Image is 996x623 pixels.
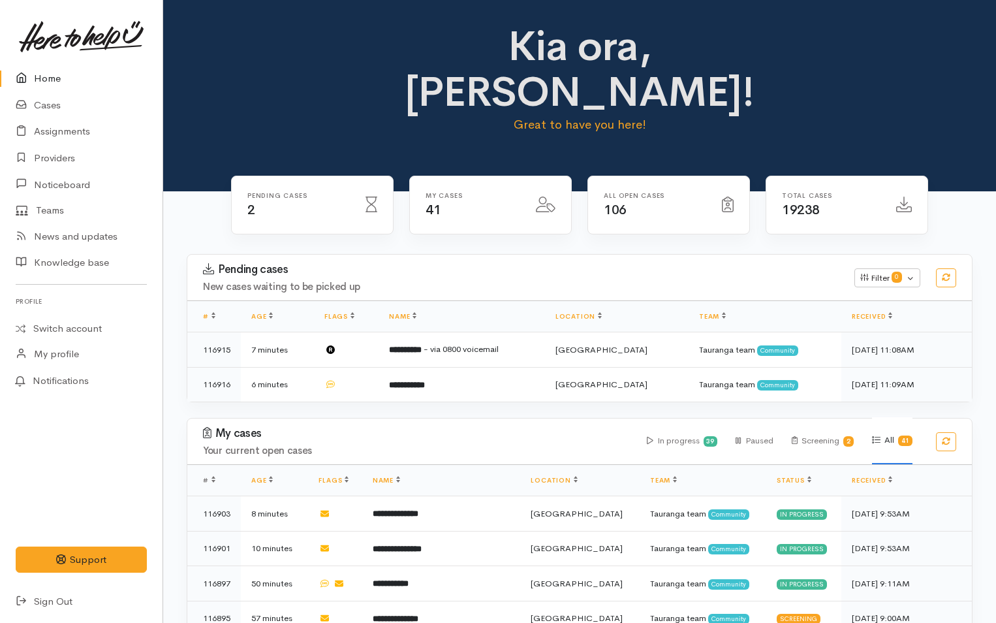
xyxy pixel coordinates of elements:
[387,24,772,116] h1: Kia ora, [PERSON_NAME]!
[319,476,349,485] a: Flags
[736,418,773,464] div: Paused
[852,312,892,321] a: Received
[373,476,400,485] a: Name
[203,281,839,293] h4: New cases waiting to be picked up
[247,202,255,218] span: 2
[241,531,308,566] td: 10 minutes
[16,547,147,573] button: Support
[604,192,706,199] h6: All Open cases
[841,531,972,566] td: [DATE] 9:53AM
[872,417,912,464] div: All
[203,445,631,456] h4: Your current open cases
[640,531,766,566] td: Tauranga team
[689,332,841,368] td: Tauranga team
[650,476,677,485] a: Team
[757,380,798,391] span: Community
[324,312,354,321] a: Flags
[426,202,441,218] span: 41
[647,418,718,464] div: In progress
[16,293,147,310] h6: Profile
[187,367,241,402] td: 116916
[847,437,850,445] b: 2
[241,332,314,368] td: 7 minutes
[777,476,811,485] a: Status
[555,344,647,355] span: [GEOGRAPHIC_DATA]
[389,312,416,321] a: Name
[777,579,827,590] div: In progress
[854,268,920,288] button: Filter0
[187,332,241,368] td: 116915
[689,367,841,402] td: Tauranga team
[203,312,215,321] a: #
[247,192,350,199] h6: Pending cases
[531,508,623,519] span: [GEOGRAPHIC_DATA]
[251,476,273,485] a: Age
[241,566,308,601] td: 50 minutes
[782,202,820,218] span: 19238
[699,312,726,321] a: Team
[555,379,647,390] span: [GEOGRAPHIC_DATA]
[757,345,798,356] span: Community
[852,476,892,485] a: Received
[782,192,880,199] h6: Total cases
[792,418,854,464] div: Screening
[901,436,909,445] b: 41
[531,476,577,485] a: Location
[708,509,749,520] span: Community
[424,343,499,355] span: - via 0800 voicemail
[706,437,714,445] b: 39
[203,476,215,485] span: #
[426,192,520,199] h6: My cases
[640,496,766,532] td: Tauranga team
[531,543,623,554] span: [GEOGRAPHIC_DATA]
[777,544,827,554] div: In progress
[187,496,241,532] td: 116903
[777,509,827,520] div: In progress
[841,367,972,402] td: [DATE] 11:09AM
[203,263,839,276] h3: Pending cases
[387,116,772,134] p: Great to have you here!
[187,566,241,601] td: 116897
[187,531,241,566] td: 116901
[708,544,749,554] span: Community
[640,566,766,601] td: Tauranga team
[241,367,314,402] td: 6 minutes
[555,312,602,321] a: Location
[708,579,749,590] span: Community
[531,578,623,589] span: [GEOGRAPHIC_DATA]
[841,566,972,601] td: [DATE] 9:11AM
[841,496,972,532] td: [DATE] 9:53AM
[251,312,273,321] a: Age
[841,332,972,368] td: [DATE] 11:08AM
[604,202,627,218] span: 106
[892,272,902,282] span: 0
[241,496,308,532] td: 8 minutes
[203,427,631,440] h3: My cases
